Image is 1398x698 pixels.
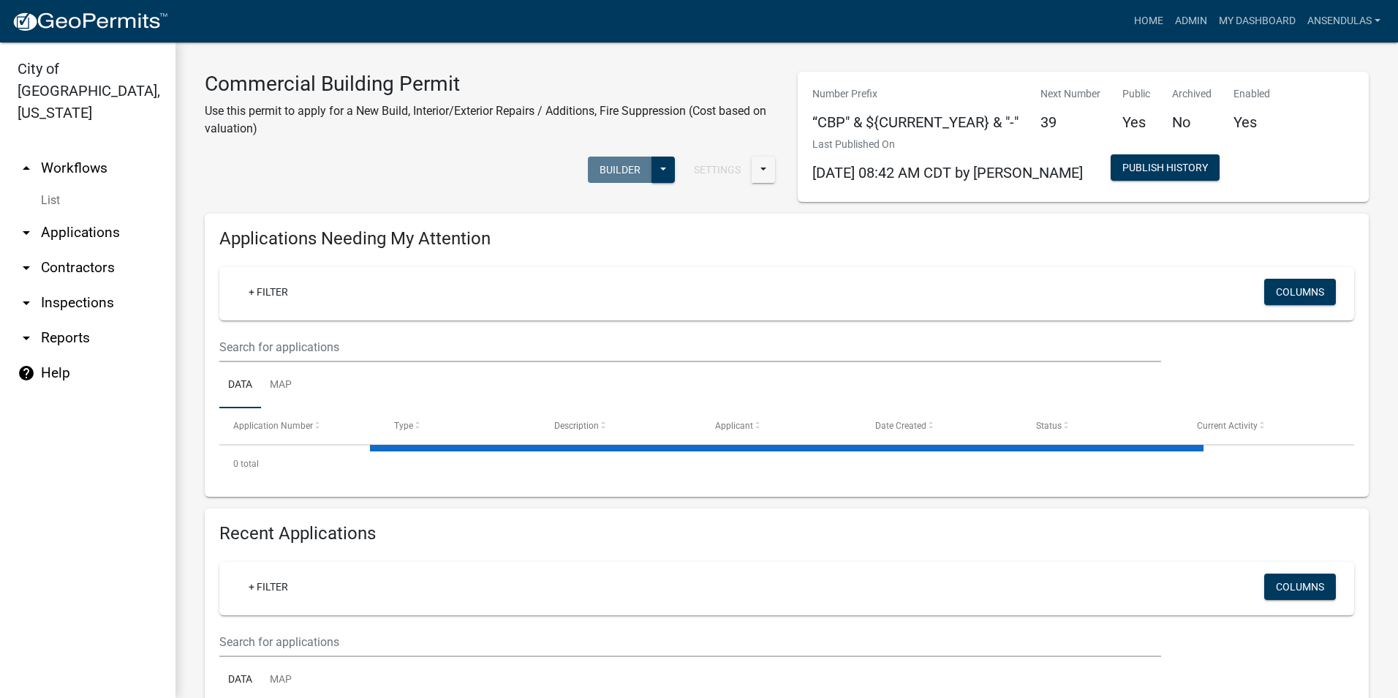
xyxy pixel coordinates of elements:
a: ansendulas [1301,7,1386,35]
span: Status [1036,421,1062,431]
i: arrow_drop_up [18,160,35,177]
h3: Commercial Building Permit [205,72,776,97]
span: Current Activity [1197,421,1258,431]
p: Use this permit to apply for a New Build, Interior/Exterior Repairs / Additions, Fire Suppression... [205,102,776,138]
span: Application Number [233,421,313,431]
button: Columns [1264,279,1336,305]
datatable-header-cell: Type [380,408,541,443]
h5: Yes [1122,113,1150,131]
button: Publish History [1111,154,1220,181]
p: Archived [1172,86,1212,102]
i: help [18,364,35,382]
p: Public [1122,86,1150,102]
h5: Yes [1233,113,1270,131]
h5: 39 [1040,113,1100,131]
a: + Filter [237,279,300,305]
wm-modal-confirm: Workflow Publish History [1111,163,1220,175]
datatable-header-cell: Applicant [701,408,862,443]
button: Settings [682,157,752,183]
p: Number Prefix [812,86,1019,102]
a: Map [261,362,301,409]
span: [DATE] 08:42 AM CDT by [PERSON_NAME] [812,164,1083,181]
p: Next Number [1040,86,1100,102]
span: Type [394,421,413,431]
button: Columns [1264,574,1336,600]
p: Enabled [1233,86,1270,102]
input: Search for applications [219,332,1161,362]
a: + Filter [237,574,300,600]
datatable-header-cell: Application Number [219,408,380,443]
h4: Recent Applications [219,523,1354,544]
h5: No [1172,113,1212,131]
a: Data [219,362,261,409]
p: Last Published On [812,137,1083,152]
datatable-header-cell: Status [1022,408,1183,443]
i: arrow_drop_down [18,329,35,347]
button: Builder [588,157,652,183]
a: Admin [1169,7,1213,35]
span: Date Created [875,421,926,431]
span: Description [554,421,599,431]
i: arrow_drop_down [18,294,35,312]
h5: “CBP" & ${CURRENT_YEAR} & "-" [812,113,1019,131]
i: arrow_drop_down [18,259,35,277]
datatable-header-cell: Description [540,408,701,443]
h4: Applications Needing My Attention [219,228,1354,249]
input: Search for applications [219,627,1161,657]
datatable-header-cell: Date Created [861,408,1022,443]
span: Applicant [715,421,753,431]
a: Home [1128,7,1169,35]
i: arrow_drop_down [18,224,35,241]
a: My Dashboard [1213,7,1301,35]
datatable-header-cell: Current Activity [1182,408,1343,443]
div: 0 total [219,446,1354,482]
